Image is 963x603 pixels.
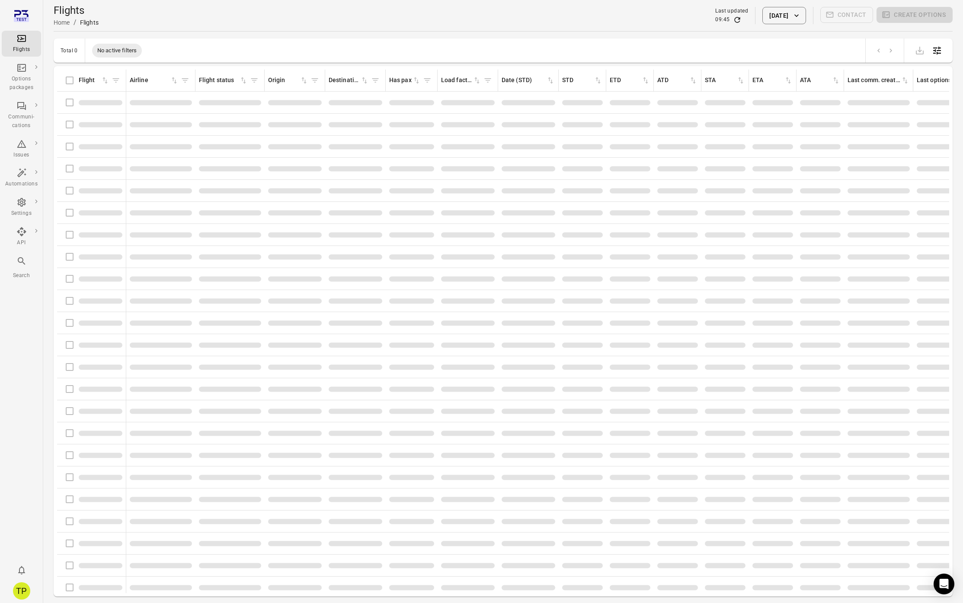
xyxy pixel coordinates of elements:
a: API [2,224,41,250]
div: Sort by flight in ascending order [79,76,109,85]
div: Sort by ATD in ascending order [657,76,697,85]
span: Filter by destination [369,74,382,87]
button: Open table configuration [928,42,946,59]
button: Tómas Páll Máté [10,579,34,603]
div: Sort by flight status in ascending order [199,76,248,85]
div: Sort by date (STD) in ascending order [502,76,555,85]
div: Options packages [5,75,38,92]
span: Filter by origin [308,74,321,87]
span: Filter by flight [109,74,122,87]
span: Filter by flight status [248,74,261,87]
button: [DATE] [762,7,806,24]
div: Settings [5,209,38,218]
div: Issues [5,151,38,160]
button: Notifications [13,562,30,579]
h1: Flights [54,3,99,17]
nav: pagination navigation [873,45,897,56]
div: Total 0 [61,48,78,54]
span: Please make a selection to export [911,46,928,54]
a: Home [54,19,70,26]
a: Settings [2,195,41,220]
div: Sort by destination in ascending order [329,76,369,85]
div: Sort by ATA in ascending order [800,76,840,85]
div: 09:45 [715,16,729,24]
div: Sort by STA in ascending order [705,76,745,85]
li: / [74,17,77,28]
span: Filter by airline [179,74,192,87]
div: Search [5,271,38,280]
span: Please make a selection to create communications [820,7,873,24]
a: Flights [2,31,41,57]
div: Sort by origin in ascending order [268,76,308,85]
a: Automations [2,165,41,191]
div: Flights [80,18,99,27]
div: Sort by load factor in ascending order [441,76,481,85]
a: Options packages [2,60,41,95]
div: Sort by STD in ascending order [562,76,602,85]
div: TP [13,582,30,600]
div: Communi-cations [5,113,38,130]
div: Sort by has pax in ascending order [389,76,421,85]
div: Sort by last communication created in ascending order [848,76,909,85]
a: Communi-cations [2,98,41,133]
button: Refresh data [733,16,742,24]
div: Automations [5,180,38,188]
button: Search [2,253,41,282]
span: Filter by load factor [481,74,494,87]
div: API [5,239,38,247]
span: Filter by has pax [421,74,434,87]
a: Issues [2,136,41,162]
div: Sort by airline in ascending order [130,76,179,85]
span: No active filters [92,46,142,55]
div: Flights [5,45,38,54]
span: Please make a selection to create an option package [877,7,953,24]
div: Sort by ETD in ascending order [610,76,650,85]
div: Last updated [715,7,748,16]
div: Sort by ETA in ascending order [752,76,793,85]
nav: Breadcrumbs [54,17,99,28]
div: Open Intercom Messenger [934,574,954,594]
